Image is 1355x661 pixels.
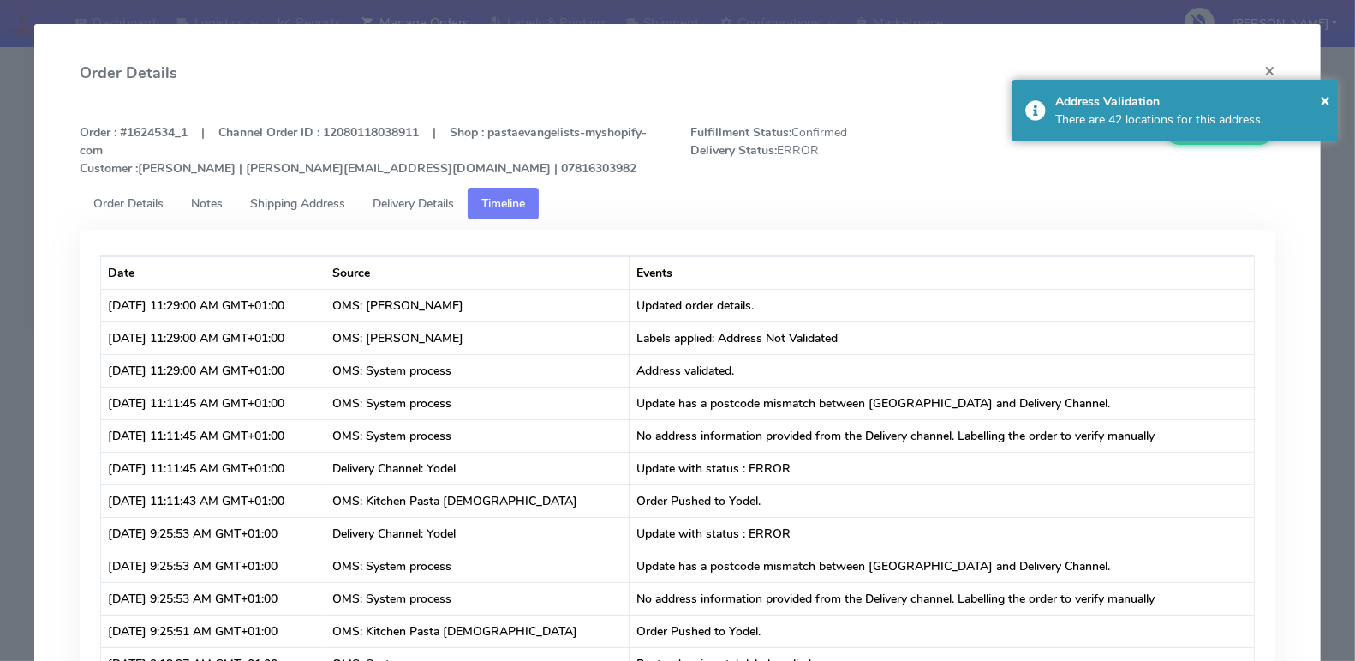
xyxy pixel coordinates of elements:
strong: Delivery Status: [690,142,777,159]
td: No address information provided from the Delivery channel. Labelling the order to verify manually [630,582,1254,615]
td: OMS: System process [325,419,630,452]
span: Order Details [93,195,164,212]
td: [DATE] 9:25:53 AM GMT+01:00 [101,582,325,615]
strong: Fulfillment Status: [690,124,791,141]
div: There are 42 locations for this address. [1055,111,1325,129]
td: [DATE] 9:25:51 AM GMT+01:00 [101,615,325,647]
span: Confirmed ERROR [677,123,982,177]
td: [DATE] 11:11:45 AM GMT+01:00 [101,452,325,484]
td: [DATE] 11:11:45 AM GMT+01:00 [101,419,325,452]
div: Address Validation [1055,93,1325,111]
td: [DATE] 9:25:53 AM GMT+01:00 [101,517,325,550]
td: Labels applied: Address Not Validated [630,321,1254,354]
td: Update with status : ERROR [630,517,1254,550]
td: Order Pushed to Yodel. [630,484,1254,517]
td: Delivery Channel: Yodel [325,452,630,484]
td: [DATE] 11:11:45 AM GMT+01:00 [101,387,325,419]
td: Update with status : ERROR [630,452,1254,484]
th: Source [325,256,630,289]
td: [DATE] 9:25:53 AM GMT+01:00 [101,550,325,582]
td: [DATE] 11:29:00 AM GMT+01:00 [101,321,325,354]
td: OMS: [PERSON_NAME] [325,289,630,321]
td: [DATE] 11:11:43 AM GMT+01:00 [101,484,325,517]
td: Address validated. [630,354,1254,387]
td: OMS: System process [325,582,630,615]
td: OMS: System process [325,354,630,387]
button: Close [1251,48,1289,93]
td: OMS: System process [325,387,630,419]
td: [DATE] 11:29:00 AM GMT+01:00 [101,354,325,387]
td: OMS: Kitchen Pasta [DEMOGRAPHIC_DATA] [325,615,630,647]
strong: Customer : [80,160,138,177]
span: Timeline [481,195,525,212]
td: OMS: [PERSON_NAME] [325,321,630,354]
td: Delivery Channel: Yodel [325,517,630,550]
button: Close [1320,87,1330,113]
td: No address information provided from the Delivery channel. Labelling the order to verify manually [630,419,1254,452]
td: Updated order details. [630,289,1254,321]
td: Update has a postcode mismatch between [GEOGRAPHIC_DATA] and Delivery Channel. [630,387,1254,419]
td: Order Pushed to Yodel. [630,615,1254,647]
span: Shipping Address [250,195,345,212]
span: Delivery Details [373,195,454,212]
th: Date [101,256,325,289]
td: Update has a postcode mismatch between [GEOGRAPHIC_DATA] and Delivery Channel. [630,550,1254,582]
ul: Tabs [80,188,1275,219]
th: Events [630,256,1254,289]
span: × [1320,88,1330,111]
td: OMS: Kitchen Pasta [DEMOGRAPHIC_DATA] [325,484,630,517]
span: Notes [191,195,223,212]
td: [DATE] 11:29:00 AM GMT+01:00 [101,289,325,321]
strong: Order : #1624534_1 | Channel Order ID : 12080118038911 | Shop : pastaevangelists-myshopify-com [P... [80,124,647,177]
h4: Order Details [80,62,177,85]
td: OMS: System process [325,550,630,582]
